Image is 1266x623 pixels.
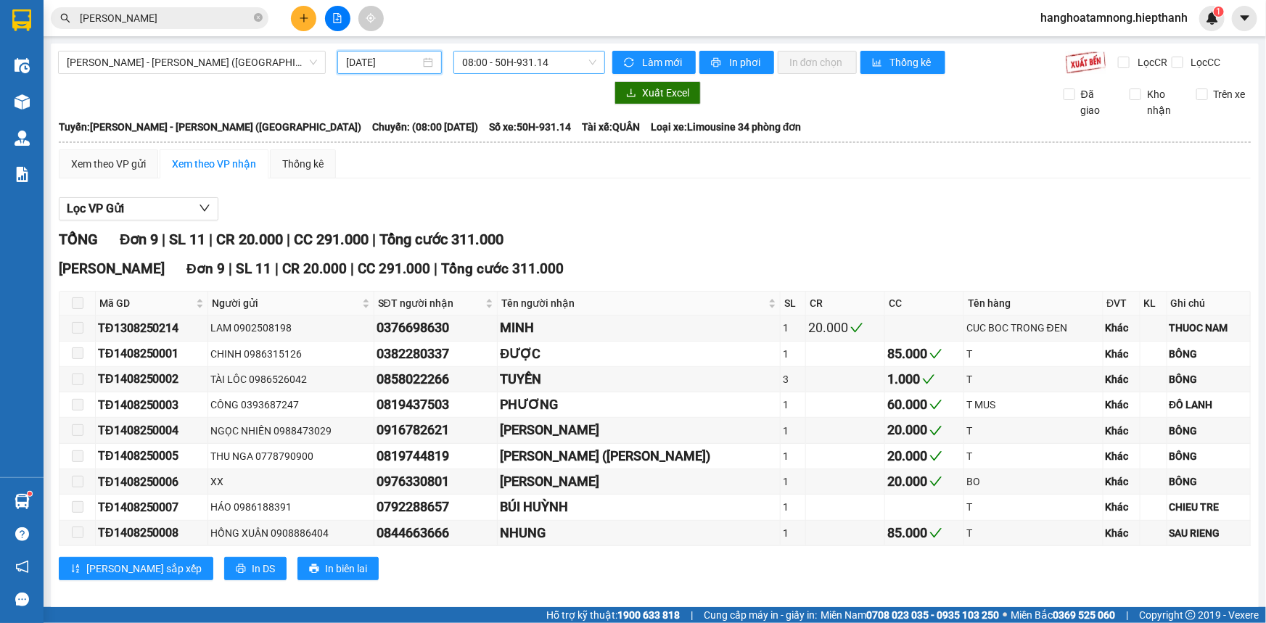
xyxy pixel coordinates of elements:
[1003,612,1007,618] span: ⚪️
[929,527,942,540] span: check
[59,197,218,220] button: Lọc VP Gửi
[374,367,498,392] td: 0858022266
[99,295,193,311] span: Mã GD
[98,370,205,388] div: TĐ1408250002
[500,395,777,415] div: PHƯƠNG
[966,474,1101,490] div: BO
[96,495,208,520] td: TĐ1408250007
[59,231,98,248] span: TỔNG
[377,471,496,492] div: 0976330801
[1170,423,1248,439] div: BÔNG
[778,51,857,74] button: In đơn chọn
[287,231,290,248] span: |
[210,525,371,541] div: HỒNG XUÂN 0908886404
[500,420,777,440] div: [PERSON_NAME]
[1232,6,1257,31] button: caret-down
[1170,448,1248,464] div: BÔNG
[96,367,208,392] td: TĐ1408250002
[350,260,354,277] span: |
[15,167,30,182] img: solution-icon
[60,13,70,23] span: search
[866,609,999,621] strong: 0708 023 035 - 0935 103 250
[1170,346,1248,362] div: BÔNG
[1170,320,1248,336] div: THUOC NAM
[885,292,964,315] th: CC
[617,609,680,621] strong: 1900 633 818
[1075,86,1119,118] span: Đã giao
[86,561,202,577] span: [PERSON_NAME] sắp xếp
[781,292,806,315] th: SL
[850,321,863,334] span: check
[210,499,371,515] div: HÁO 0986188391
[28,492,32,496] sup: 1
[216,231,283,248] span: CR 20.000
[254,13,263,22] span: close-circle
[282,260,347,277] span: CR 20.000
[374,342,498,367] td: 0382280337
[332,13,342,23] span: file-add
[500,344,777,364] div: ĐƯỢC
[325,6,350,31] button: file-add
[210,397,371,413] div: CÔNG 0393687247
[887,471,961,492] div: 20.000
[120,231,158,248] span: Đơn 9
[966,423,1101,439] div: T
[783,448,803,464] div: 1
[1132,54,1170,70] span: Lọc CR
[210,448,371,464] div: THU NGA 0778790900
[500,369,777,389] div: TUYỀN
[1141,86,1185,118] span: Kho nhận
[299,13,309,23] span: plus
[441,260,564,277] span: Tổng cước 311.000
[1170,474,1248,490] div: BÔNG
[1216,7,1221,17] span: 1
[929,450,942,463] span: check
[172,156,256,172] div: Xem theo VP nhận
[929,398,942,411] span: check
[1029,9,1199,27] span: hanghoatamnong.hiepthanh
[966,499,1101,515] div: T
[379,231,503,248] span: Tổng cước 311.000
[236,260,271,277] span: SL 11
[377,318,496,338] div: 0376698630
[887,369,961,389] div: 1.000
[12,9,31,31] img: logo-vxr
[1206,12,1219,25] img: icon-new-feature
[1053,609,1115,621] strong: 0369 525 060
[929,347,942,360] span: check
[377,420,496,440] div: 0916782621
[98,344,205,363] div: TĐ1408250001
[783,474,803,490] div: 1
[96,444,208,469] td: TĐ1408250005
[626,88,636,99] span: download
[1170,499,1248,515] div: CHIEU TRE
[887,420,961,440] div: 20.000
[783,525,803,541] div: 1
[1170,371,1248,387] div: BÔNG
[1106,423,1138,439] div: Khác
[374,469,498,495] td: 0976330801
[966,346,1101,362] div: T
[651,119,802,135] span: Loại xe: Limousine 34 phòng đơn
[15,131,30,146] img: warehouse-icon
[96,392,208,418] td: TĐ1408250003
[1140,292,1167,315] th: KL
[783,320,803,336] div: 1
[374,521,498,546] td: 0844663666
[642,54,684,70] span: Làm mới
[59,121,361,133] b: Tuyến: [PERSON_NAME] - [PERSON_NAME] ([GEOGRAPHIC_DATA])
[711,57,723,69] span: printer
[1106,448,1138,464] div: Khác
[624,57,636,69] span: sync
[80,10,251,26] input: Tìm tên, số ĐT hoặc mã đơn
[366,13,376,23] span: aim
[498,367,780,392] td: TUYỀN
[1214,7,1224,17] sup: 1
[1065,51,1106,74] img: 9k=
[887,395,961,415] div: 60.000
[546,607,680,623] span: Hỗ trợ kỹ thuật:
[614,81,701,104] button: downloadXuất Excel
[374,315,498,341] td: 0376698630
[783,371,803,387] div: 3
[1106,525,1138,541] div: Khác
